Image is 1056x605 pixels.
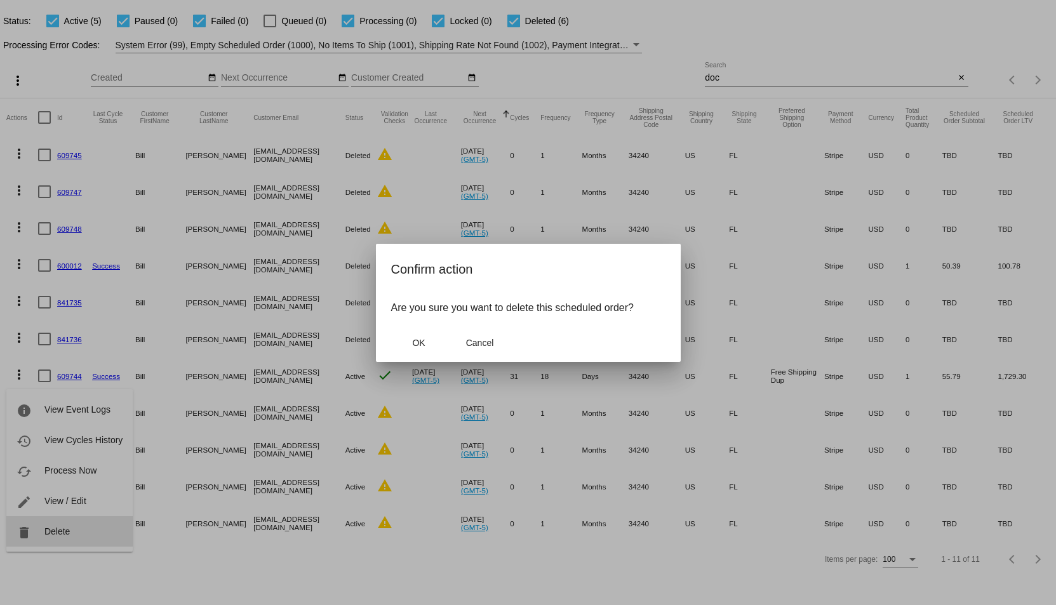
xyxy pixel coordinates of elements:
span: Cancel [466,338,494,348]
button: Close dialog [391,331,447,354]
h2: Confirm action [391,259,665,279]
span: OK [412,338,425,348]
button: Close dialog [452,331,508,354]
p: Are you sure you want to delete this scheduled order? [391,302,665,314]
